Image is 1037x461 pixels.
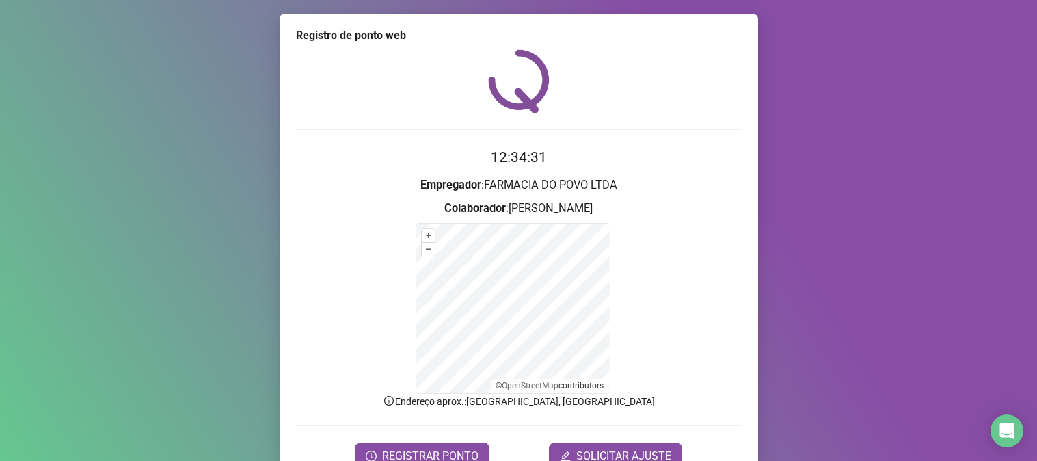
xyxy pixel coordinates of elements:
strong: Colaborador [444,202,506,215]
h3: : [PERSON_NAME] [296,200,742,218]
span: info-circle [383,395,395,407]
div: Open Intercom Messenger [991,414,1023,447]
li: © contributors. [496,381,606,391]
button: + [422,229,435,242]
button: – [422,243,435,256]
strong: Empregador [420,179,481,192]
h3: : FARMACIA DO POVO LTDA [296,176,742,194]
p: Endereço aprox. : [GEOGRAPHIC_DATA], [GEOGRAPHIC_DATA] [296,394,742,409]
div: Registro de ponto web [296,27,742,44]
time: 12:34:31 [491,149,547,166]
img: QRPoint [488,49,550,113]
a: OpenStreetMap [502,381,558,391]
